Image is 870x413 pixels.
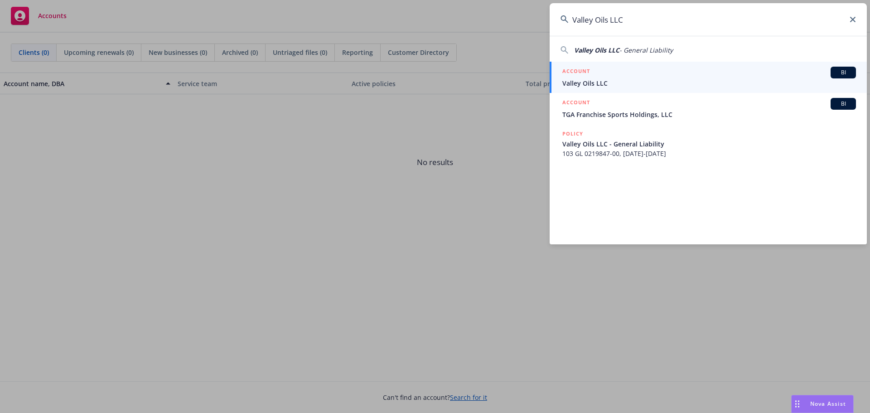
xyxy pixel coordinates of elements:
div: Drag to move [792,395,803,413]
span: Valley Oils LLC [562,78,856,88]
h5: ACCOUNT [562,98,590,109]
span: Valley Oils LLC - General Liability [562,139,856,149]
span: 103 GL 0219847-00, [DATE]-[DATE] [562,149,856,158]
span: BI [834,100,852,108]
a: ACCOUNTBITGA Franchise Sports Holdings, LLC [550,93,867,124]
h5: ACCOUNT [562,67,590,78]
a: POLICYValley Oils LLC - General Liability103 GL 0219847-00, [DATE]-[DATE] [550,124,867,163]
span: TGA Franchise Sports Holdings, LLC [562,110,856,119]
input: Search... [550,3,867,36]
span: Valley Oils LLC [574,46,619,54]
h5: POLICY [562,129,583,138]
button: Nova Assist [791,395,854,413]
span: Nova Assist [810,400,846,408]
a: ACCOUNTBIValley Oils LLC [550,62,867,93]
span: - General Liability [619,46,673,54]
span: BI [834,68,852,77]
